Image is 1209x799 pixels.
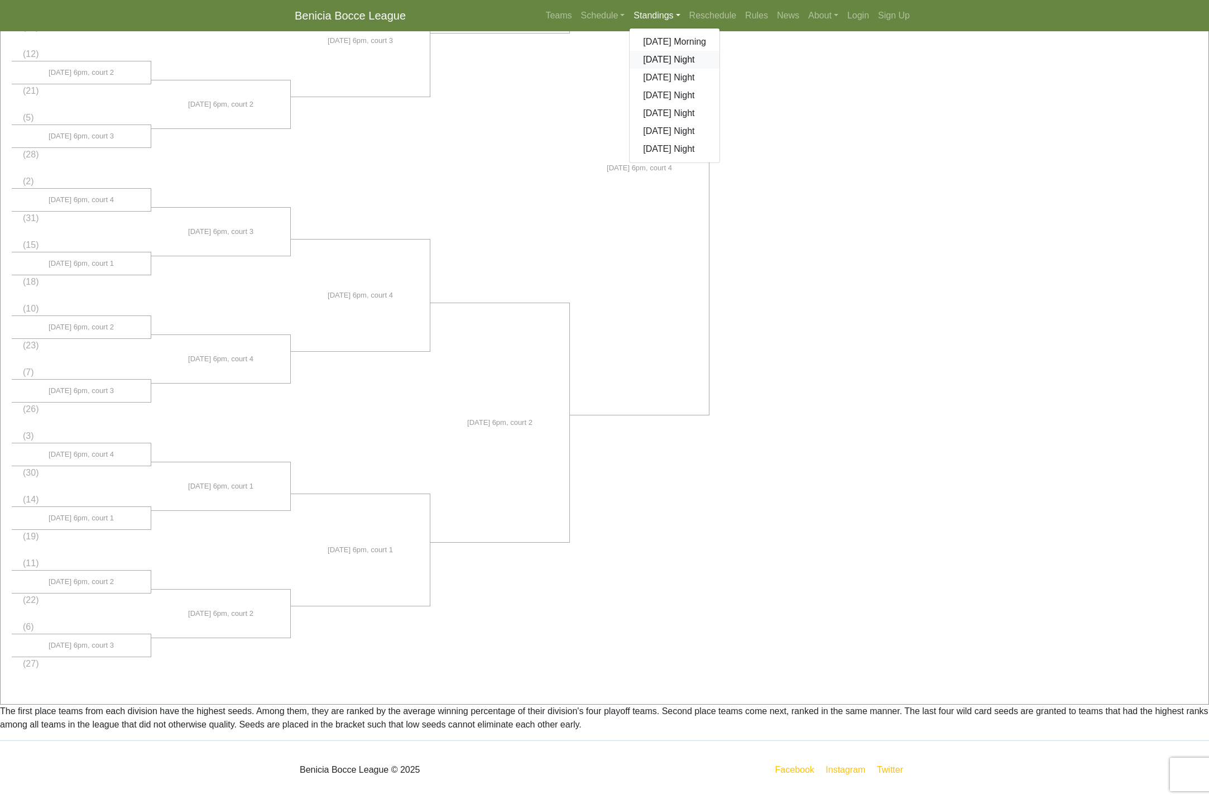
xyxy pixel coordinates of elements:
span: (28) [23,150,39,159]
a: Reschedule [685,4,741,27]
a: Standings [629,4,684,27]
span: [DATE] 6pm, court 2 [188,99,253,110]
span: [DATE] 6pm, court 2 [188,608,253,619]
span: (31) [23,213,39,223]
span: (22) [23,595,39,605]
a: [DATE] Night [630,140,719,158]
span: (6) [23,622,34,631]
span: (14) [23,495,39,504]
span: (3) [23,431,34,441]
a: Facebook [773,763,817,777]
span: (23) [23,341,39,350]
a: [DATE] Night [630,122,719,140]
a: Twitter [875,763,912,777]
a: [DATE] Night [630,51,719,69]
span: (26) [23,404,39,414]
span: (7) [23,367,34,377]
a: Rules [741,4,773,27]
span: (2) [23,176,34,186]
span: [DATE] 6pm, court 3 [188,226,253,237]
a: News [773,4,804,27]
span: (12) [23,49,39,59]
span: [DATE] 6pm, court 3 [49,131,114,142]
span: (11) [23,558,39,568]
span: (5) [23,113,34,122]
span: [DATE] 6pm, court 1 [49,258,114,269]
span: [DATE] 6pm, court 4 [328,290,393,301]
span: [DATE] 6pm, court 3 [49,640,114,651]
span: (15) [23,240,39,250]
span: [DATE] 6pm, court 1 [49,513,114,524]
a: Benicia Bocce League [295,4,406,27]
span: (19) [23,532,39,541]
span: (30) [23,468,39,477]
a: Sign Up [874,4,914,27]
a: About [804,4,843,27]
span: [DATE] 6pm, court 2 [467,417,532,428]
a: Teams [541,4,576,27]
span: [DATE] 6pm, court 4 [607,162,672,174]
span: [DATE] 6pm, court 2 [49,322,114,333]
a: [DATE] Night [630,104,719,122]
a: [DATE] Morning [630,33,719,51]
span: [DATE] 6pm, court 3 [328,35,393,46]
span: [DATE] 6pm, court 3 [49,385,114,396]
div: Benicia Bocce League © 2025 [286,750,604,790]
div: Standings [629,28,720,163]
span: [DATE] 6pm, court 2 [49,576,114,587]
a: Instagram [823,763,867,777]
a: Schedule [577,4,630,27]
a: Login [843,4,874,27]
a: [DATE] Night [630,69,719,87]
span: [DATE] 6pm, court 4 [188,353,253,365]
span: [DATE] 6pm, court 4 [49,449,114,460]
a: [DATE] Night [630,87,719,104]
span: (21) [23,86,39,95]
span: (27) [23,659,39,668]
span: (10) [23,304,39,313]
span: [DATE] 6pm, court 4 [49,194,114,205]
span: (18) [23,277,39,286]
span: [DATE] 6pm, court 2 [49,67,114,78]
span: [DATE] 6pm, court 1 [328,544,393,556]
span: [DATE] 6pm, court 1 [188,481,253,492]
